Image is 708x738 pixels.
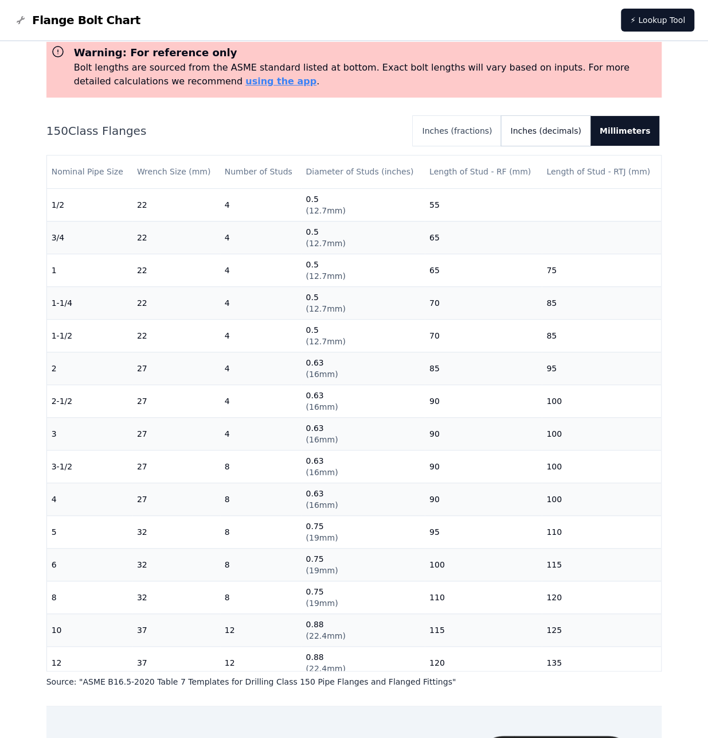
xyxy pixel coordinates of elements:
td: 125 [542,613,661,646]
td: 90 [425,483,542,515]
a: using the app [245,76,316,87]
td: 8 [220,581,302,613]
td: 3-1/2 [47,450,132,483]
th: Length of Stud - RTJ (mm) [542,156,661,188]
h3: Warning: For reference only [74,45,658,61]
a: ⚡ Lookup Tool [621,9,694,32]
td: 0.5 [301,254,424,286]
td: 95 [425,515,542,548]
span: ( 22.4mm ) [306,631,345,640]
td: 90 [425,384,542,417]
th: Nominal Pipe Size [47,156,132,188]
button: Inches (decimals) [501,116,590,146]
span: ( 19mm ) [306,599,338,608]
td: 55 [425,188,542,221]
td: 1-1/4 [47,286,132,319]
a: Flange Bolt Chart LogoFlange Bolt Chart [14,12,140,28]
td: 22 [132,188,220,221]
td: 0.5 [301,319,424,352]
td: 27 [132,384,220,417]
span: ( 12.7mm ) [306,239,345,248]
td: 10 [47,613,132,646]
td: 3/4 [47,221,132,254]
td: 95 [542,352,661,384]
th: Length of Stud - RF (mm) [425,156,542,188]
td: 12 [220,646,302,679]
th: Number of Studs [220,156,302,188]
td: 100 [542,384,661,417]
td: 4 [220,319,302,352]
td: 4 [220,221,302,254]
td: 0.88 [301,646,424,679]
td: 4 [47,483,132,515]
td: 1-1/2 [47,319,132,352]
td: 27 [132,352,220,384]
td: 100 [542,417,661,450]
span: ( 12.7mm ) [306,271,345,281]
td: 85 [542,319,661,352]
td: 70 [425,319,542,352]
span: ( 16mm ) [306,435,338,444]
td: 0.88 [301,613,424,646]
td: 12 [220,613,302,646]
span: ( 16mm ) [306,500,338,510]
td: 12 [47,646,132,679]
td: 2 [47,352,132,384]
span: ( 12.7mm ) [306,206,345,215]
span: ( 12.7mm ) [306,337,345,346]
td: 32 [132,515,220,548]
td: 100 [542,483,661,515]
td: 2-1/2 [47,384,132,417]
span: ( 16mm ) [306,468,338,477]
td: 27 [132,483,220,515]
td: 22 [132,319,220,352]
td: 0.5 [301,286,424,319]
td: 100 [542,450,661,483]
span: ( 16mm ) [306,402,338,411]
td: 4 [220,254,302,286]
td: 115 [542,548,661,581]
p: Source: " ASME B16.5-2020 Table 7 Templates for Drilling Class 150 Pipe Flanges and Flanged Fitti... [46,676,662,687]
td: 0.5 [301,221,424,254]
td: 27 [132,450,220,483]
button: Inches (fractions) [413,116,501,146]
span: ( 19mm ) [306,533,338,542]
td: 0.63 [301,450,424,483]
td: 135 [542,646,661,679]
td: 0.75 [301,548,424,581]
td: 32 [132,548,220,581]
td: 8 [47,581,132,613]
span: ( 22.4mm ) [306,664,345,673]
h2: 150 Class Flanges [46,123,404,139]
td: 120 [542,581,661,613]
span: ( 16mm ) [306,370,338,379]
td: 4 [220,352,302,384]
td: 8 [220,483,302,515]
span: ( 19mm ) [306,566,338,575]
img: Flange Bolt Chart Logo [14,13,28,27]
td: 115 [425,613,542,646]
td: 22 [132,254,220,286]
td: 22 [132,221,220,254]
td: 120 [425,646,542,679]
td: 27 [132,417,220,450]
td: 65 [425,254,542,286]
td: 37 [132,613,220,646]
td: 4 [220,286,302,319]
th: Diameter of Studs (inches) [301,156,424,188]
th: Wrench Size (mm) [132,156,220,188]
td: 22 [132,286,220,319]
td: 5 [47,515,132,548]
td: 85 [425,352,542,384]
td: 0.75 [301,581,424,613]
td: 4 [220,188,302,221]
td: 0.5 [301,188,424,221]
td: 85 [542,286,661,319]
td: 0.63 [301,483,424,515]
td: 3 [47,417,132,450]
td: 37 [132,646,220,679]
td: 8 [220,548,302,581]
td: 110 [425,581,542,613]
td: 0.63 [301,417,424,450]
td: 0.75 [301,515,424,548]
